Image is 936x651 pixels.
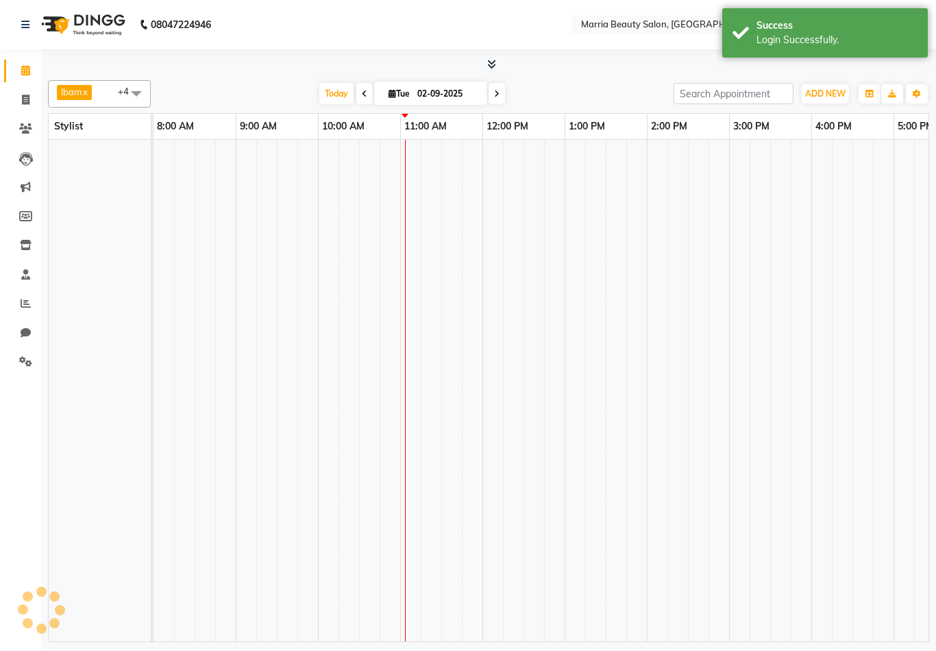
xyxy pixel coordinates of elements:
[385,88,413,99] span: Tue
[54,120,83,132] span: Stylist
[483,116,532,136] a: 12:00 PM
[61,86,82,97] span: Ibam
[756,33,917,47] div: Login Successfully.
[236,116,280,136] a: 9:00 AM
[674,83,793,104] input: Search Appointment
[82,86,88,97] a: x
[565,116,608,136] a: 1:00 PM
[153,116,197,136] a: 8:00 AM
[805,88,846,99] span: ADD NEW
[413,84,482,104] input: 2025-09-02
[802,84,849,103] button: ADD NEW
[118,86,139,97] span: +4
[35,5,129,44] img: logo
[812,116,855,136] a: 4:00 PM
[319,116,368,136] a: 10:00 AM
[319,83,354,104] span: Today
[401,116,450,136] a: 11:00 AM
[756,19,917,33] div: Success
[648,116,691,136] a: 2:00 PM
[730,116,773,136] a: 3:00 PM
[151,5,211,44] b: 08047224946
